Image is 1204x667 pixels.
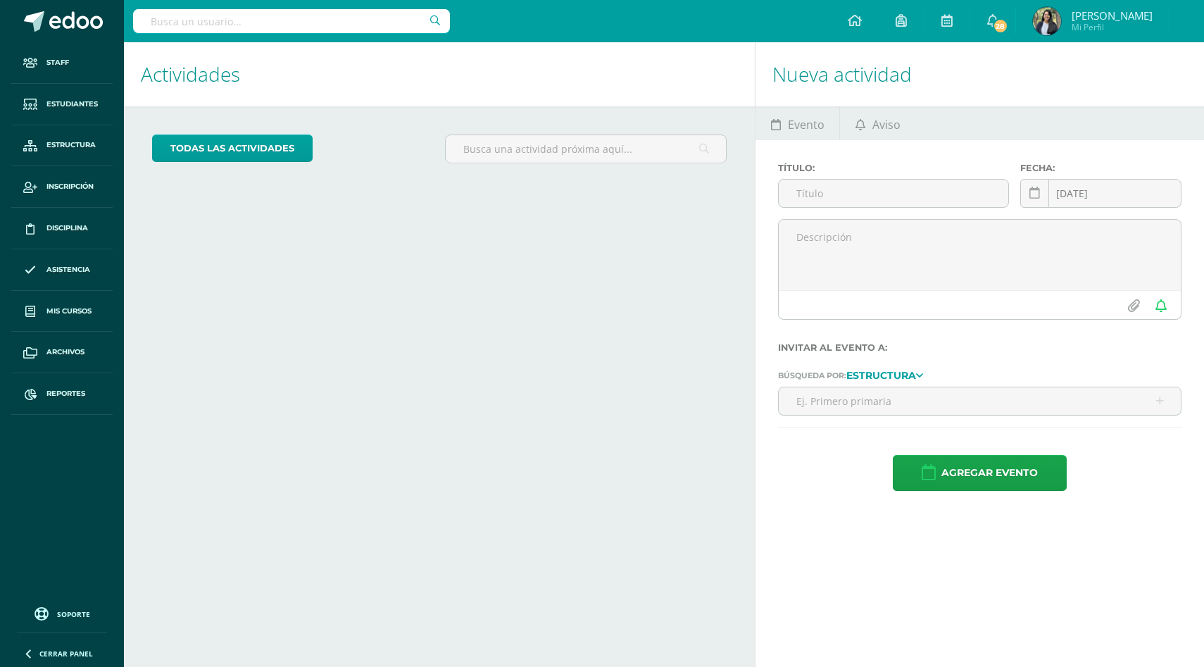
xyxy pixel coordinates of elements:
[11,166,113,208] a: Inscripción
[57,609,90,619] span: Soporte
[46,388,85,399] span: Reportes
[893,455,1067,491] button: Agregar evento
[11,249,113,291] a: Asistencia
[846,369,916,382] strong: Estructura
[46,57,69,68] span: Staff
[11,208,113,249] a: Disciplina
[46,347,84,358] span: Archivos
[1020,163,1181,173] label: Fecha:
[1072,21,1153,33] span: Mi Perfil
[1021,180,1181,207] input: Fecha de entrega
[788,108,824,142] span: Evento
[446,135,726,163] input: Busca una actividad próxima aquí...
[39,649,93,659] span: Cerrar panel
[133,9,450,33] input: Busca un usuario...
[46,139,96,151] span: Estructura
[779,180,1008,207] input: Título
[941,456,1038,490] span: Agregar evento
[152,135,313,162] a: todas las Actividades
[993,18,1008,34] span: 28
[11,373,113,415] a: Reportes
[46,223,88,234] span: Disciplina
[11,42,113,84] a: Staff
[840,106,915,140] a: Aviso
[141,42,738,106] h1: Actividades
[46,99,98,110] span: Estudiantes
[1072,8,1153,23] span: [PERSON_NAME]
[11,125,113,167] a: Estructura
[1033,7,1061,35] img: 247ceca204fa65a9317ba2c0f2905932.png
[778,370,846,380] span: Búsqueda por:
[772,42,1187,106] h1: Nueva actividad
[17,604,107,623] a: Soporte
[872,108,901,142] span: Aviso
[755,106,839,140] a: Evento
[779,387,1181,415] input: Ej. Primero primaria
[846,370,923,380] a: Estructura
[778,342,1181,353] label: Invitar al evento a:
[11,332,113,373] a: Archivos
[46,181,94,192] span: Inscripción
[11,291,113,332] a: Mis cursos
[11,84,113,125] a: Estudiantes
[46,306,92,317] span: Mis cursos
[46,264,90,275] span: Asistencia
[778,163,1008,173] label: Título:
